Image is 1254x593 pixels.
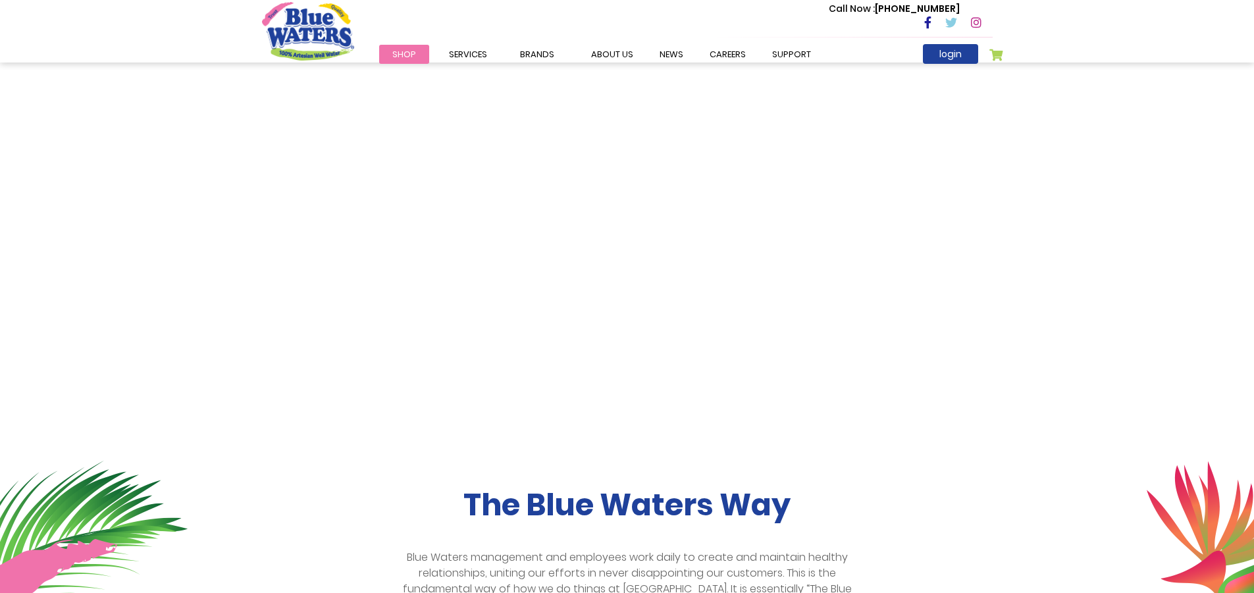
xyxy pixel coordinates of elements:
[578,45,646,64] a: about us
[696,45,759,64] a: careers
[759,45,824,64] a: support
[449,48,487,61] span: Services
[829,2,875,15] span: Call Now :
[262,487,993,523] h2: The Blue Waters Way
[829,2,960,16] p: [PHONE_NUMBER]
[923,44,978,64] a: login
[520,48,554,61] span: Brands
[392,48,416,61] span: Shop
[646,45,696,64] a: News
[262,2,354,60] a: store logo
